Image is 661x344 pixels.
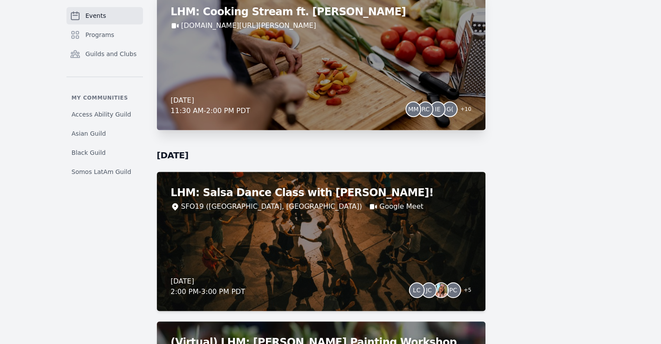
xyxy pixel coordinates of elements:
a: Guilds and Clubs [66,45,143,63]
a: Black Guild [66,145,143,160]
h2: LHM: Salsa Dance Class with [PERSON_NAME]! [171,186,472,200]
h2: LHM: Cooking Stream ft. [PERSON_NAME] [171,5,472,19]
a: [DOMAIN_NAME][URL][PERSON_NAME] [181,20,316,31]
span: JC [426,287,432,293]
a: Programs [66,26,143,43]
a: Asian Guild [66,126,143,141]
span: RC [422,106,430,112]
div: SFO19 ([GEOGRAPHIC_DATA], [GEOGRAPHIC_DATA]) [181,201,362,212]
span: Asian Guild [72,129,106,138]
a: Somos LatAm Guild [66,164,143,180]
h2: [DATE] [157,149,485,161]
span: + 10 [455,104,471,116]
a: Google Meet [379,201,423,212]
span: PC [449,287,457,293]
div: [DATE] 2:00 PM - 3:00 PM PDT [171,276,246,297]
span: LC [413,287,421,293]
a: LHM: Salsa Dance Class with [PERSON_NAME]!SFO19 ([GEOGRAPHIC_DATA], [GEOGRAPHIC_DATA])Google Meet... [157,172,485,311]
span: IE [435,106,441,112]
span: Guilds and Clubs [86,50,137,58]
span: G( [446,106,453,112]
span: + 5 [458,285,472,297]
nav: Sidebar [66,7,143,180]
span: Access Ability Guild [72,110,131,119]
span: Somos LatAm Guild [72,167,131,176]
span: Black Guild [72,148,106,157]
span: Events [86,11,106,20]
span: MM [408,106,419,112]
p: My communities [66,94,143,101]
div: [DATE] 11:30 AM - 2:00 PM PDT [171,95,250,116]
span: Programs [86,30,114,39]
a: Access Ability Guild [66,107,143,122]
a: Events [66,7,143,24]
